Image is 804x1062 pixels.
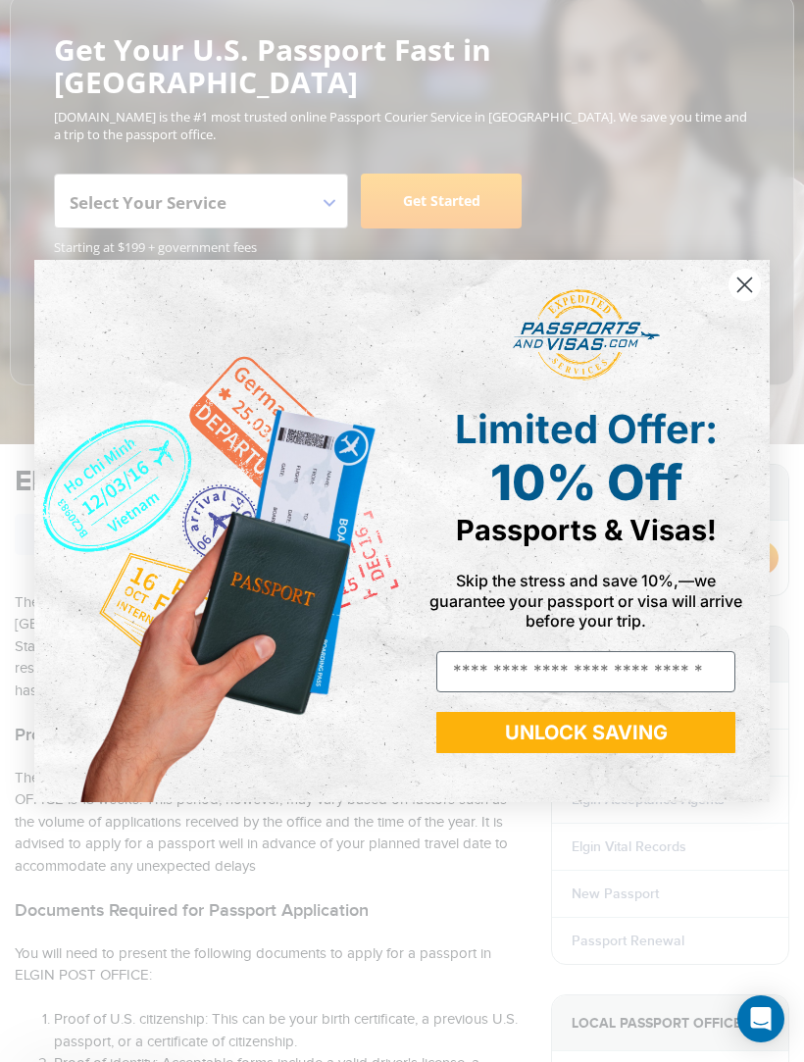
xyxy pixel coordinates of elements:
[34,260,402,802] img: de9cda0d-0715-46ca-9a25-073762a91ba7.png
[436,712,735,753] button: UNLOCK SAVING
[455,405,718,453] span: Limited Offer:
[490,453,682,512] span: 10% Off
[728,268,762,302] button: Close dialog
[456,513,717,547] span: Passports & Visas!
[737,995,784,1042] div: Open Intercom Messenger
[513,289,660,381] img: passports and visas
[429,571,742,630] span: Skip the stress and save 10%,—we guarantee your passport or visa will arrive before your trip.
